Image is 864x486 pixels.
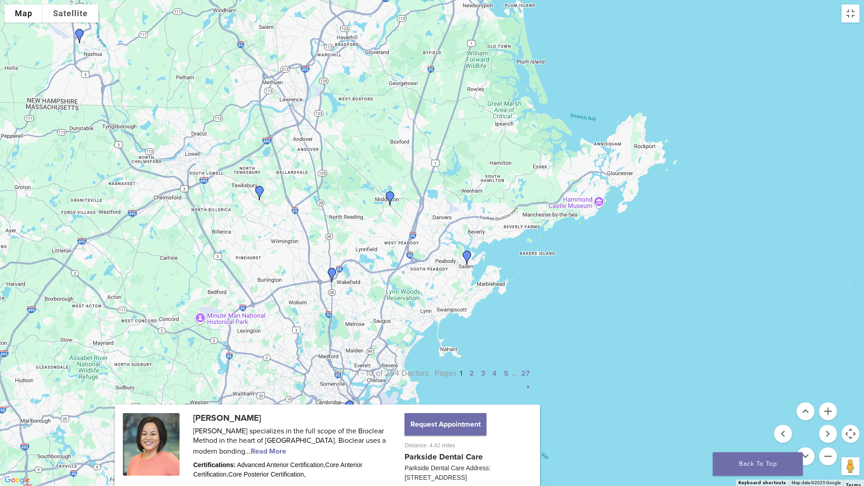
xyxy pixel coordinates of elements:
[504,369,508,378] a: 5
[429,366,534,393] p: Pages
[512,368,517,378] span: …
[405,413,486,436] button: Request Appointment
[713,452,803,476] a: Back To Top
[469,369,474,378] a: 2
[324,366,429,393] p: 1 - 10 of 264 Doctors
[492,369,497,378] a: 4
[460,369,462,378] a: 1
[481,369,485,378] a: 3
[521,369,530,378] a: 27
